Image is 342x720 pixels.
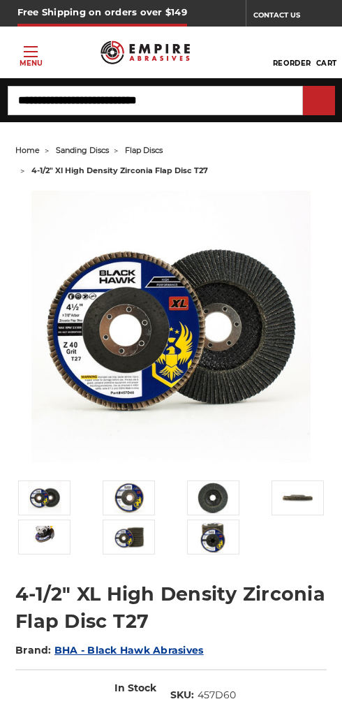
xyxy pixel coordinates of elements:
[253,7,325,27] a: CONTACT US
[305,87,333,115] input: Submit
[27,526,62,549] img: 4-1/2" XL High Density Zirconia Flap Disc T27
[273,37,311,68] a: Reorder
[316,59,337,68] span: Cart
[170,688,194,703] dt: SKU:
[125,145,163,155] a: flap discs
[101,35,190,70] img: Empire Abrasives
[20,58,43,68] p: Menu
[281,481,314,515] img: 4-1/2" XL High Density Zirconia Flap Disc T27
[15,644,52,656] span: Brand:
[196,520,230,554] img: 4-1/2" XL High Density Zirconia Flap Disc T27
[15,580,327,635] h1: 4-1/2" XL High Density Zirconia Flap Disc T27
[316,37,337,68] a: Cart
[198,688,236,703] dd: 457D60
[273,59,311,68] span: Reorder
[15,145,40,155] a: home
[24,51,38,52] span: Toggle menu
[114,682,156,694] span: In Stock
[56,145,109,155] a: sanding discs
[31,166,208,175] span: 4-1/2" xl high density zirconia flap disc t27
[112,520,146,554] img: 4-1/2" XL High Density Zirconia Flap Disc T27
[196,481,230,515] img: 4-1/2" XL High Density Zirconia Flap Disc T27
[54,644,204,656] a: BHA - Black Hawk Abrasives
[112,481,146,515] img: 4-1/2" XL High Density Zirconia Flap Disc T27
[28,481,61,515] img: 4-1/2" XL High Density Zirconia Flap Disc T27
